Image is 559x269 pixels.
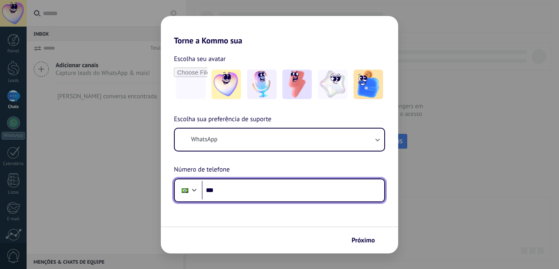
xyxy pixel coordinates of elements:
[354,70,383,99] img: -5.jpeg
[247,70,277,99] img: -2.jpeg
[177,182,193,199] div: Brazil: + 55
[348,233,386,247] button: Próximo
[191,136,217,144] span: WhatsApp
[174,165,230,175] span: Número de telefone
[352,237,375,243] span: Próximo
[175,129,384,151] button: WhatsApp
[174,54,226,64] span: Escolha seu avatar
[212,70,241,99] img: -1.jpeg
[161,16,398,45] h2: Torne a Kommo sua
[282,70,312,99] img: -3.jpeg
[318,70,347,99] img: -4.jpeg
[174,114,271,125] span: Escolha sua preferência de suporte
